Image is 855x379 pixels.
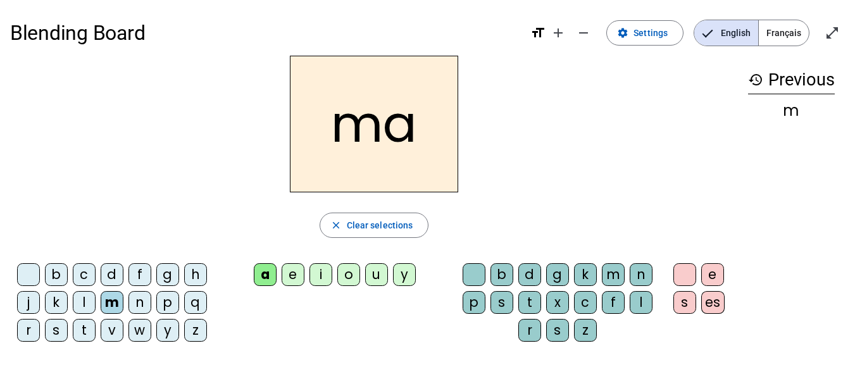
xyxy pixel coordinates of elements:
[630,263,652,286] div: n
[530,25,546,40] mat-icon: format_size
[10,13,520,53] h1: Blending Board
[602,291,625,314] div: f
[45,319,68,342] div: s
[282,263,304,286] div: e
[156,291,179,314] div: p
[184,263,207,286] div: h
[320,213,429,238] button: Clear selections
[630,291,652,314] div: l
[254,263,277,286] div: a
[393,263,416,286] div: y
[128,319,151,342] div: w
[574,291,597,314] div: c
[551,25,566,40] mat-icon: add
[184,291,207,314] div: q
[101,291,123,314] div: m
[825,25,840,40] mat-icon: open_in_full
[347,218,413,233] span: Clear selections
[73,263,96,286] div: c
[694,20,809,46] mat-button-toggle-group: Language selection
[701,291,725,314] div: es
[546,20,571,46] button: Increase font size
[490,263,513,286] div: b
[518,291,541,314] div: t
[73,291,96,314] div: l
[365,263,388,286] div: u
[156,263,179,286] div: g
[576,25,591,40] mat-icon: remove
[673,291,696,314] div: s
[748,66,835,94] h3: Previous
[546,263,569,286] div: g
[518,263,541,286] div: d
[45,263,68,286] div: b
[73,319,96,342] div: t
[309,263,332,286] div: i
[546,319,569,342] div: s
[101,319,123,342] div: v
[748,103,835,118] div: m
[748,72,763,87] mat-icon: history
[571,20,596,46] button: Decrease font size
[617,27,628,39] mat-icon: settings
[574,319,597,342] div: z
[17,319,40,342] div: r
[602,263,625,286] div: m
[330,220,342,231] mat-icon: close
[290,56,458,192] h2: ma
[128,263,151,286] div: f
[101,263,123,286] div: d
[518,319,541,342] div: r
[490,291,513,314] div: s
[574,263,597,286] div: k
[694,20,758,46] span: English
[156,319,179,342] div: y
[546,291,569,314] div: x
[463,291,485,314] div: p
[128,291,151,314] div: n
[184,319,207,342] div: z
[17,291,40,314] div: j
[701,263,724,286] div: e
[337,263,360,286] div: o
[820,20,845,46] button: Enter full screen
[759,20,809,46] span: Français
[633,25,668,40] span: Settings
[606,20,683,46] button: Settings
[45,291,68,314] div: k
